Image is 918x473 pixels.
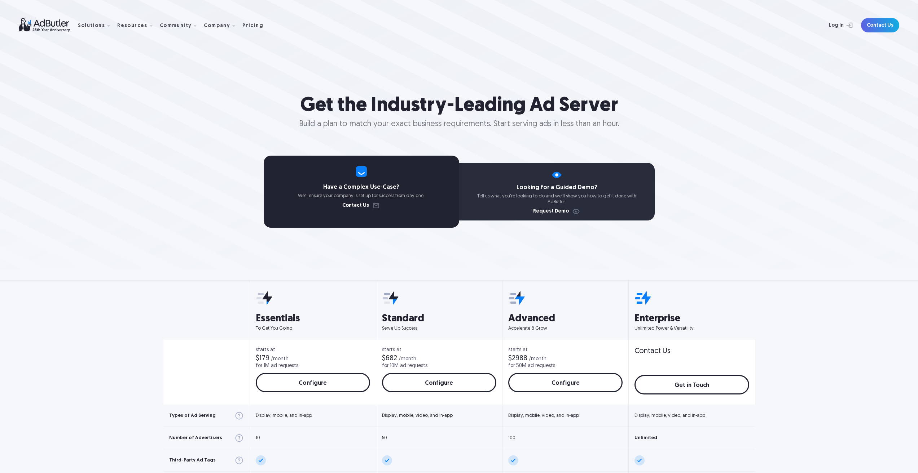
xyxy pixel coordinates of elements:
div: Solutions [78,23,105,28]
p: Tell us what you're looking to do and we'll show you how to get it done with AdButler. [459,193,655,205]
div: Resources [117,23,148,28]
div: $2988 [508,355,527,362]
div: Unlimited [634,436,657,440]
div: Community [160,14,203,37]
a: Configure [256,373,370,392]
h3: Essentials [256,314,370,324]
div: Pricing [242,23,263,28]
div: Display, mobile, video, and in-app [508,413,579,418]
p: Unlimited Power & Versatility [634,325,749,332]
div: Display, mobile, and in-app [256,413,312,418]
a: Contact Us [342,203,381,208]
h3: Enterprise [634,314,749,324]
h4: Have a Complex Use-Case? [264,184,459,190]
p: Accelerate & Grow [508,325,623,332]
div: Solutions [78,14,116,37]
div: starts at [256,348,370,353]
div: 100 [508,436,515,440]
h3: Advanced [508,314,623,324]
div: /month [399,357,416,362]
div: Display, mobile, video, and in-app [382,413,453,418]
a: Log In [810,18,857,32]
div: for 10M ad requests [382,363,427,369]
div: Types of Ad Serving [169,413,216,418]
h4: Looking for a Guided Demo? [459,185,655,191]
div: 50 [382,436,387,440]
div: $682 [382,355,397,362]
div: 10 [256,436,260,440]
div: /month [529,357,546,362]
div: Display, mobile, video, and in-app [634,413,705,418]
a: Pricing [242,22,269,28]
a: Contact Us [861,18,899,32]
p: Serve Up Success [382,325,496,332]
div: Company [204,23,230,28]
div: Resources [117,14,158,37]
div: starts at [382,348,496,353]
div: for 50M ad requests [508,363,555,369]
a: Configure [382,373,496,392]
a: Request Demo [533,209,580,214]
div: /month [271,357,289,362]
div: starts at [508,348,623,353]
div: Third-Party Ad Tags [169,458,216,463]
a: Configure [508,373,623,392]
div: for 1M ad requests [256,363,298,369]
div: Contact Us [634,348,670,355]
div: Number of Advertisers [169,436,222,440]
a: Get in Touch [634,375,749,394]
p: We’ll ensure your company is set up for success from day one. [264,193,459,199]
div: Company [204,14,241,37]
h3: Standard [382,314,496,324]
div: Community [160,23,192,28]
div: $179 [256,355,269,362]
p: To Get You Going [256,325,370,332]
